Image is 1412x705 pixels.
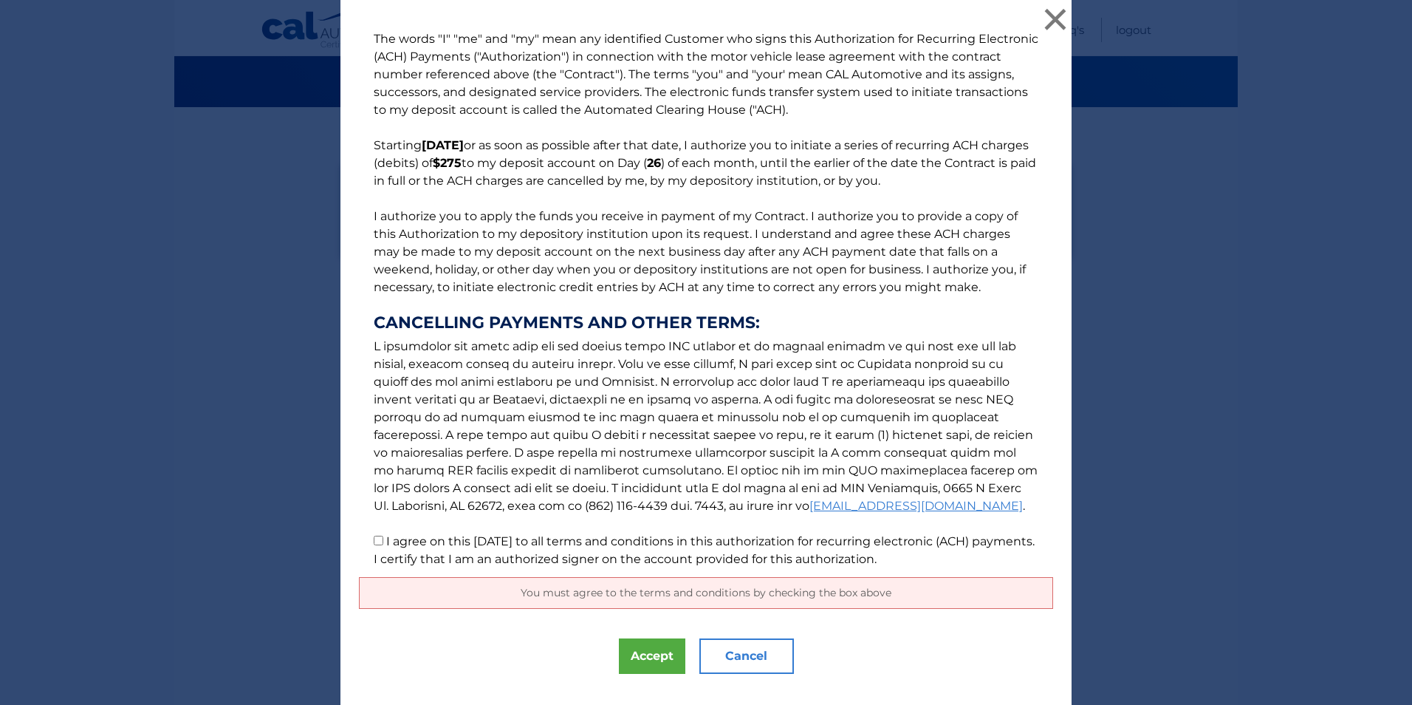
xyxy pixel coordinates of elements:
[809,499,1023,513] a: [EMAIL_ADDRESS][DOMAIN_NAME]
[699,638,794,674] button: Cancel
[422,138,464,152] b: [DATE]
[433,156,462,170] b: $275
[374,534,1035,566] label: I agree on this [DATE] to all terms and conditions in this authorization for recurring electronic...
[521,586,891,599] span: You must agree to the terms and conditions by checking the box above
[619,638,685,674] button: Accept
[1041,4,1070,34] button: ×
[374,314,1038,332] strong: CANCELLING PAYMENTS AND OTHER TERMS:
[359,30,1053,568] p: The words "I" "me" and "my" mean any identified Customer who signs this Authorization for Recurri...
[647,156,661,170] b: 26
